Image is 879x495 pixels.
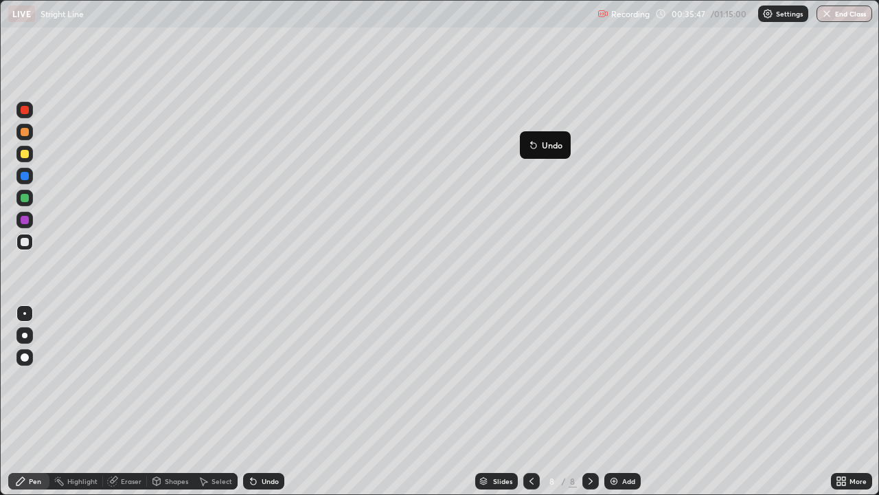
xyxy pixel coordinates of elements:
img: class-settings-icons [762,8,773,19]
img: end-class-cross [821,8,832,19]
div: 8 [545,477,559,485]
p: LIVE [12,8,31,19]
div: Pen [29,478,41,485]
div: Slides [493,478,512,485]
p: Stright Line [41,8,84,19]
div: Select [212,478,232,485]
div: Shapes [165,478,188,485]
div: More [849,478,867,485]
img: add-slide-button [608,476,619,487]
div: Add [622,478,635,485]
p: Settings [776,10,803,17]
div: Eraser [121,478,141,485]
button: Undo [525,137,565,153]
p: Recording [611,9,650,19]
div: / [562,477,566,485]
div: 8 [569,475,577,487]
div: Undo [262,478,279,485]
p: Undo [542,140,562,151]
button: End Class [817,5,872,22]
img: recording.375f2c34.svg [597,8,608,19]
div: Highlight [67,478,98,485]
